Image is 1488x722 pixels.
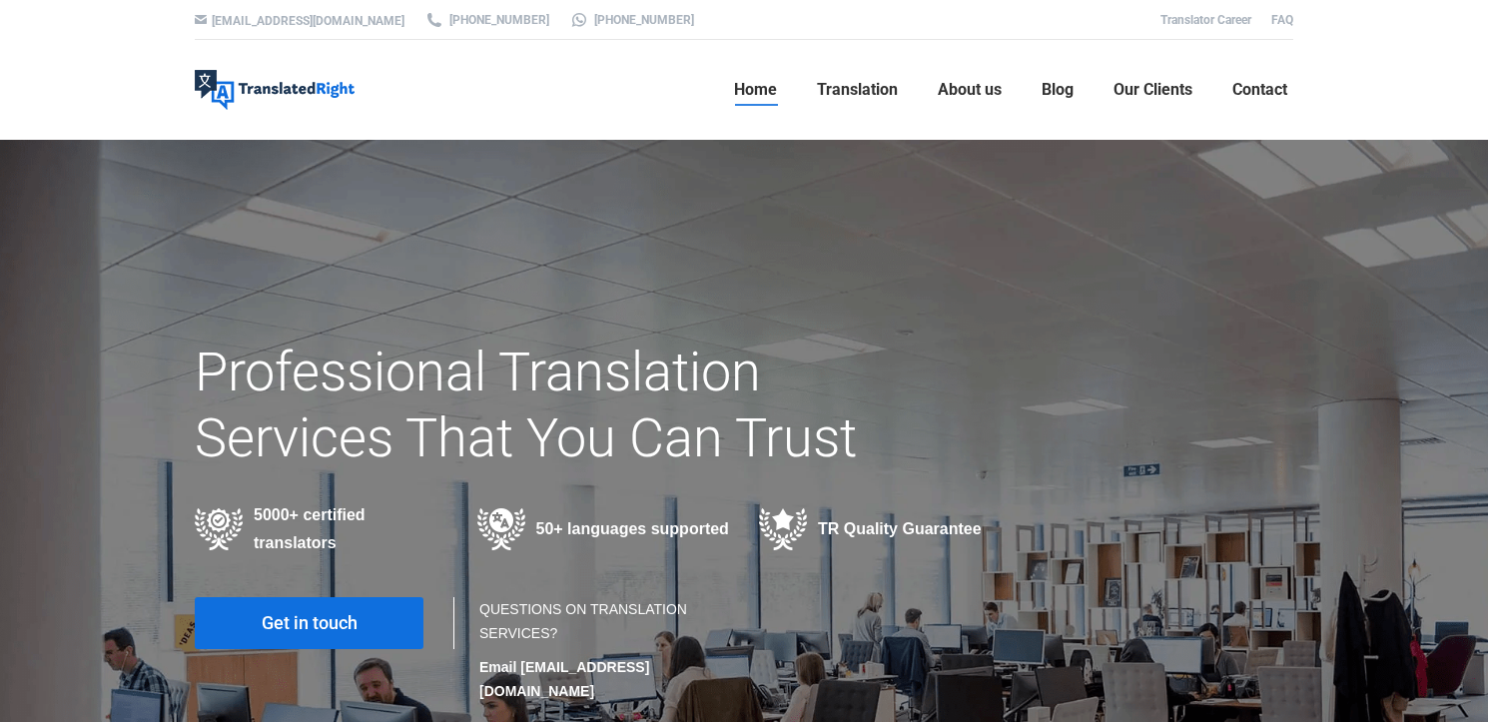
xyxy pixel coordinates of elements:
[1160,13,1251,27] a: Translator Career
[195,501,447,557] div: 5000+ certified translators
[195,70,355,110] img: Translated Right
[424,11,549,29] a: [PHONE_NUMBER]
[569,11,694,29] a: [PHONE_NUMBER]
[811,58,904,122] a: Translation
[212,14,404,28] a: [EMAIL_ADDRESS][DOMAIN_NAME]
[1042,80,1074,100] span: Blog
[1232,80,1287,100] span: Contact
[479,597,724,703] div: QUESTIONS ON TRANSLATION SERVICES?
[728,58,783,122] a: Home
[195,508,244,550] img: Professional Certified Translators providing translation services in various industries in 50+ la...
[1271,13,1293,27] a: FAQ
[479,659,649,699] strong: Email [EMAIL_ADDRESS][DOMAIN_NAME]
[1108,58,1198,122] a: Our Clients
[817,80,898,100] span: Translation
[932,58,1008,122] a: About us
[759,508,1012,550] div: TR Quality Guarantee
[1036,58,1080,122] a: Blog
[1226,58,1293,122] a: Contact
[938,80,1002,100] span: About us
[262,613,358,633] span: Get in touch
[477,508,730,550] div: 50+ languages supported
[195,340,917,471] h1: Professional Translation Services That You Can Trust
[1114,80,1192,100] span: Our Clients
[734,80,777,100] span: Home
[195,597,423,649] a: Get in touch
